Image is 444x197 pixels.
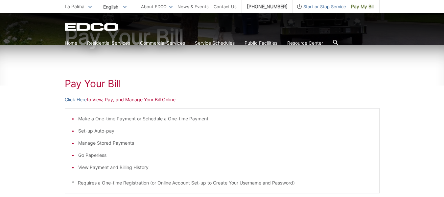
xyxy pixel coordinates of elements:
li: Go Paperless [78,152,373,159]
a: Service Schedules [195,39,235,47]
a: Public Facilities [245,39,277,47]
span: La Palma [65,4,84,9]
a: About EDCO [141,3,173,10]
a: News & Events [177,3,209,10]
p: * Requires a One-time Registration (or Online Account Set-up to Create Your Username and Password) [72,179,373,186]
h1: Pay Your Bill [65,78,380,89]
p: to View, Pay, and Manage Your Bill Online [65,96,380,103]
a: EDCD logo. Return to the homepage. [65,23,119,31]
li: Set-up Auto-pay [78,127,373,135]
li: View Payment and Billing History [78,164,373,171]
span: Pay My Bill [351,3,374,10]
li: Manage Stored Payments [78,139,373,147]
li: Make a One-time Payment or Schedule a One-time Payment [78,115,373,122]
a: Commercial Services [140,39,185,47]
a: Click Here [65,96,87,103]
a: Resource Center [287,39,323,47]
a: Home [65,39,77,47]
a: Contact Us [214,3,237,10]
a: Residential Services [87,39,130,47]
span: English [98,1,131,12]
